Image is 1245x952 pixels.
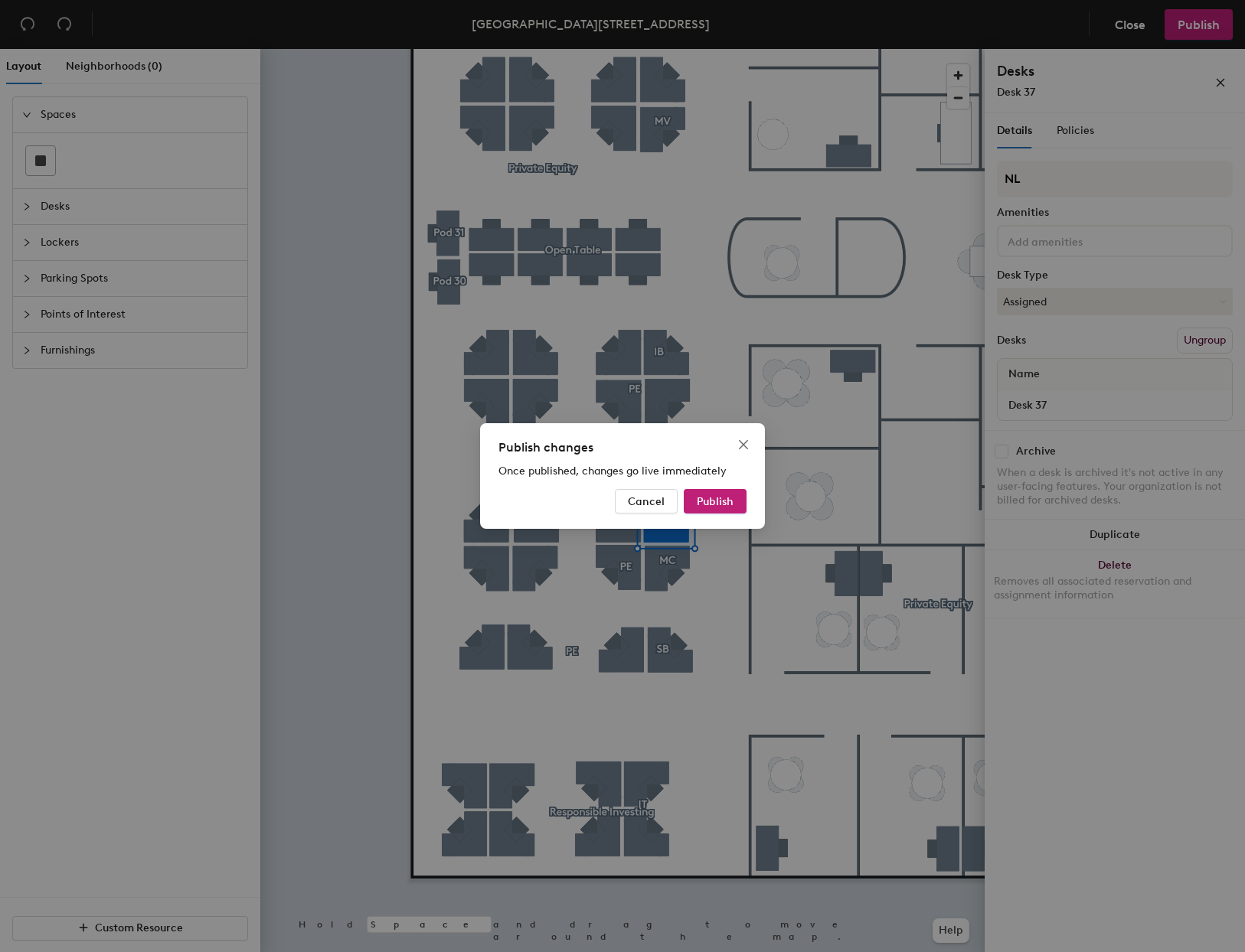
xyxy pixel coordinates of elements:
[731,439,756,451] span: Close
[615,489,678,513] button: Cancel
[697,495,734,508] span: Publish
[731,432,756,457] button: Close
[628,495,665,508] span: Cancel
[498,439,747,457] div: Publish changes
[498,465,727,478] span: Once published, changes go live immediately
[684,489,747,513] button: Publish
[737,439,750,451] span: close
